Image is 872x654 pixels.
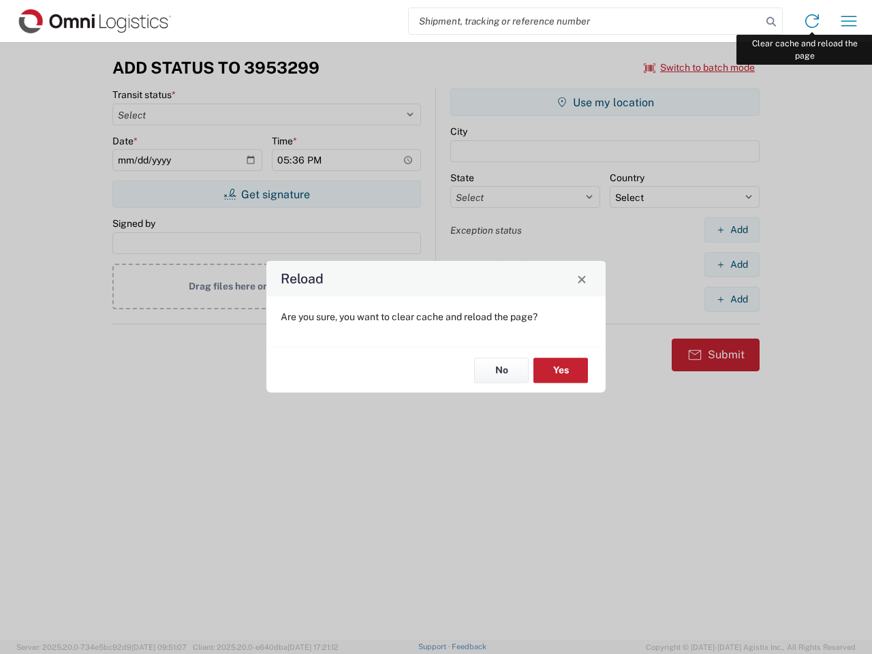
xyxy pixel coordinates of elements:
button: Close [572,269,591,288]
h4: Reload [281,269,324,289]
input: Shipment, tracking or reference number [409,8,762,34]
p: Are you sure, you want to clear cache and reload the page? [281,311,591,323]
button: No [474,358,529,383]
button: Yes [533,358,588,383]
